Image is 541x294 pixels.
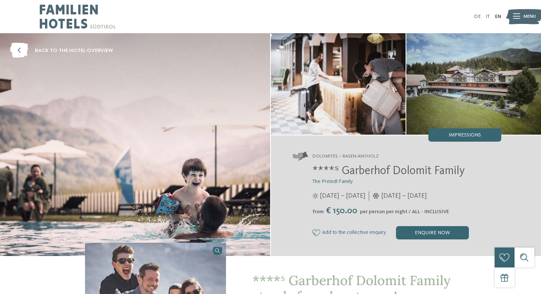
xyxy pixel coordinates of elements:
[312,179,353,184] span: The Preindl Family
[495,14,501,19] a: EN
[406,33,541,135] img: Hotel Dolomit Family Resort Garberhof ****ˢ
[10,43,113,58] a: back to the hotel overview
[360,209,449,214] span: per person per night / ALL - INCLUSIVE
[486,14,490,19] a: IT
[320,191,365,201] span: [DATE] – [DATE]
[312,165,465,177] span: ****ˢ Garberhof Dolomit Family
[312,153,379,160] span: Dolomites – Rasen-Antholz
[271,33,406,135] img: The family hotel in Antholz, the natural paradise
[474,14,481,19] a: DE
[322,230,386,236] span: Add to the collective enquiry
[312,193,318,199] i: Opening times in summer
[372,193,379,199] i: Opening times in winter
[381,191,427,201] span: [DATE] – [DATE]
[35,47,113,54] span: back to the hotel overview
[523,13,536,20] span: Menu
[449,132,481,138] span: Impressions
[325,207,359,215] span: € 150.00
[312,209,324,214] span: from
[396,226,469,239] div: enquire now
